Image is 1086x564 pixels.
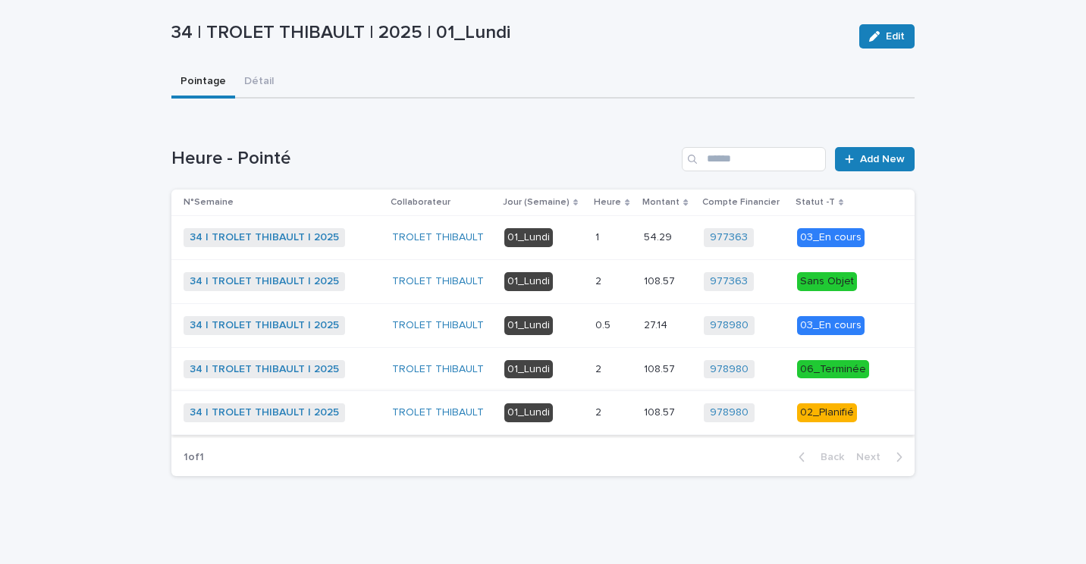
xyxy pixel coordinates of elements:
[811,452,844,462] span: Back
[644,360,678,376] p: 108.57
[392,406,484,419] a: TROLET THIBAULT
[786,450,850,464] button: Back
[171,22,847,44] p: 34 | TROLET THIBAULT | 2025 | 01_Lundi
[595,228,602,244] p: 1
[190,363,339,376] a: 34 | TROLET THIBAULT | 2025
[171,439,216,476] p: 1 of 1
[392,275,484,288] a: TROLET THIBAULT
[797,403,857,422] div: 02_Planifié
[595,360,604,376] p: 2
[504,228,553,247] div: 01_Lundi
[504,316,553,335] div: 01_Lundi
[392,231,484,244] a: TROLET THIBAULT
[190,406,339,419] a: 34 | TROLET THIBAULT | 2025
[644,228,675,244] p: 54.29
[171,303,915,347] tr: 34 | TROLET THIBAULT | 2025 TROLET THIBAULT 01_Lundi0.50.5 27.1427.14 978980 03_En cours
[594,194,621,211] p: Heure
[886,31,905,42] span: Edit
[184,194,234,211] p: N°Semaine
[190,319,339,332] a: 34 | TROLET THIBAULT | 2025
[503,194,570,211] p: Jour (Semaine)
[710,363,749,376] a: 978980
[171,391,915,435] tr: 34 | TROLET THIBAULT | 2025 TROLET THIBAULT 01_Lundi22 108.57108.57 978980 02_Planifié
[595,403,604,419] p: 2
[171,67,235,99] button: Pointage
[797,316,865,335] div: 03_En cours
[797,228,865,247] div: 03_En cours
[392,319,484,332] a: TROLET THIBAULT
[702,194,780,211] p: Compte Financier
[171,259,915,303] tr: 34 | TROLET THIBAULT | 2025 TROLET THIBAULT 01_Lundi22 108.57108.57 977363 Sans Objet
[710,406,749,419] a: 978980
[504,403,553,422] div: 01_Lundi
[796,194,835,211] p: Statut -T
[710,319,749,332] a: 978980
[190,275,339,288] a: 34 | TROLET THIBAULT | 2025
[859,24,915,49] button: Edit
[860,154,905,164] span: Add New
[644,272,678,288] p: 108.57
[392,363,484,376] a: TROLET THIBAULT
[595,316,614,332] p: 0.5
[190,231,339,244] a: 34 | TROLET THIBAULT | 2025
[595,272,604,288] p: 2
[856,452,890,462] span: Next
[171,216,915,260] tr: 34 | TROLET THIBAULT | 2025 TROLET THIBAULT 01_Lundi11 54.2954.29 977363 03_En cours
[850,450,915,464] button: Next
[171,148,676,170] h1: Heure - Pointé
[642,194,680,211] p: Montant
[797,272,857,291] div: Sans Objet
[644,316,670,332] p: 27.14
[504,360,553,379] div: 01_Lundi
[682,147,826,171] input: Search
[797,360,869,379] div: 06_Terminée
[710,231,748,244] a: 977363
[235,67,283,99] button: Détail
[391,194,450,211] p: Collaborateur
[644,403,678,419] p: 108.57
[710,275,748,288] a: 977363
[171,347,915,391] tr: 34 | TROLET THIBAULT | 2025 TROLET THIBAULT 01_Lundi22 108.57108.57 978980 06_Terminée
[504,272,553,291] div: 01_Lundi
[835,147,915,171] a: Add New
